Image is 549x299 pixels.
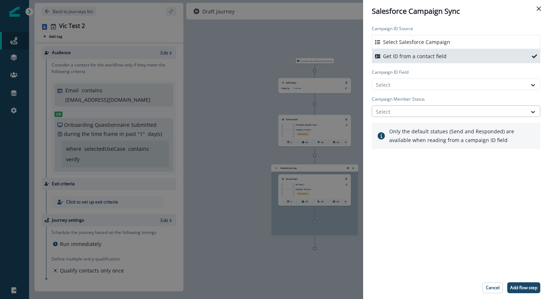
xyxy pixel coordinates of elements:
[383,52,447,60] p: Get ID from a contact field
[483,282,503,293] button: Cancel
[507,282,540,293] button: Add flow step
[533,3,545,15] button: Close
[383,38,450,46] p: Select Salesforce Campaign
[372,6,540,17] div: Salesforce Campaign Sync
[372,69,536,76] label: Campaign ID Field
[510,285,537,290] p: Add flow step
[486,285,500,290] p: Cancel
[372,96,536,102] label: Campaign Member Status
[372,25,536,32] label: Campaign ID Source
[389,127,534,145] div: Only the default statues (Send and Responded) are available when reading from a campaign ID field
